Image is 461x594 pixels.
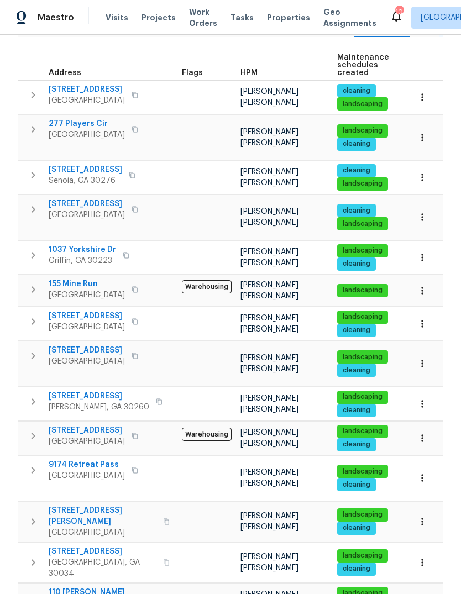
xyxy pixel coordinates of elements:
span: Griffin, GA 30223 [49,255,116,266]
span: [GEOGRAPHIC_DATA] [49,356,125,367]
span: landscaping [338,353,387,362]
span: cleaning [338,406,375,415]
span: cleaning [338,259,375,269]
span: [GEOGRAPHIC_DATA] [49,436,125,447]
span: [GEOGRAPHIC_DATA], GA 30034 [49,557,156,579]
span: landscaping [338,126,387,135]
span: cleaning [338,440,375,449]
span: landscaping [338,99,387,109]
span: [PERSON_NAME] [PERSON_NAME] [240,429,298,448]
span: [STREET_ADDRESS] [49,198,125,209]
span: [STREET_ADDRESS] [49,546,156,557]
span: [GEOGRAPHIC_DATA] [49,322,125,333]
span: landscaping [338,179,387,188]
span: Senoia, GA 30276 [49,175,122,186]
span: landscaping [338,510,387,519]
span: [PERSON_NAME] [PERSON_NAME] [240,354,298,373]
span: [STREET_ADDRESS] [49,84,125,95]
span: [PERSON_NAME] [PERSON_NAME] [240,88,298,107]
span: cleaning [338,86,375,96]
span: [PERSON_NAME], GA 30260 [49,402,149,413]
span: [STREET_ADDRESS] [49,164,122,175]
span: [PERSON_NAME] [PERSON_NAME] [240,168,298,187]
span: Visits [106,12,128,23]
span: [PERSON_NAME] [PERSON_NAME] [240,314,298,333]
span: [GEOGRAPHIC_DATA] [49,527,156,538]
span: [PERSON_NAME] [PERSON_NAME] [240,512,298,531]
span: [STREET_ADDRESS] [49,311,125,322]
span: [GEOGRAPHIC_DATA] [49,95,125,106]
span: cleaning [338,139,375,149]
span: cleaning [338,564,375,574]
span: [STREET_ADDRESS] [49,425,125,436]
span: landscaping [338,392,387,402]
span: [STREET_ADDRESS][PERSON_NAME] [49,505,156,527]
span: [GEOGRAPHIC_DATA] [49,129,125,140]
span: landscaping [338,551,387,560]
span: landscaping [338,286,387,295]
span: [PERSON_NAME] [PERSON_NAME] [240,553,298,572]
span: [PERSON_NAME] [PERSON_NAME] [240,395,298,413]
span: landscaping [338,312,387,322]
span: cleaning [338,480,375,490]
span: [PERSON_NAME] [PERSON_NAME] [240,128,298,147]
span: Flags [182,69,203,77]
span: Address [49,69,81,77]
span: Warehousing [182,280,232,293]
span: Maestro [38,12,74,23]
span: Projects [142,12,176,23]
span: Geo Assignments [323,7,376,29]
span: cleaning [338,366,375,375]
span: [STREET_ADDRESS] [49,345,125,356]
span: cleaning [338,523,375,533]
span: 155 Mine Run [49,278,125,290]
span: 1037 Yorkshire Dr [49,244,116,255]
span: [PERSON_NAME] [PERSON_NAME] [240,208,298,227]
span: [PERSON_NAME] [PERSON_NAME] [240,248,298,267]
span: [PERSON_NAME] [PERSON_NAME] [240,469,298,487]
span: cleaning [338,166,375,175]
span: Maintenance schedules created [337,54,389,77]
span: [PERSON_NAME] [PERSON_NAME] [240,281,298,300]
span: landscaping [338,467,387,476]
div: 100 [395,7,403,18]
span: landscaping [338,219,387,229]
span: [GEOGRAPHIC_DATA] [49,290,125,301]
span: Properties [267,12,310,23]
span: Warehousing [182,428,232,441]
span: [STREET_ADDRESS] [49,391,149,402]
span: Work Orders [189,7,217,29]
span: [GEOGRAPHIC_DATA] [49,470,125,481]
span: landscaping [338,246,387,255]
span: landscaping [338,427,387,436]
span: HPM [240,69,258,77]
span: 9174 Retreat Pass [49,459,125,470]
span: 277 Players Cir [49,118,125,129]
span: cleaning [338,206,375,215]
span: [GEOGRAPHIC_DATA] [49,209,125,220]
span: cleaning [338,325,375,335]
span: Tasks [230,14,254,22]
